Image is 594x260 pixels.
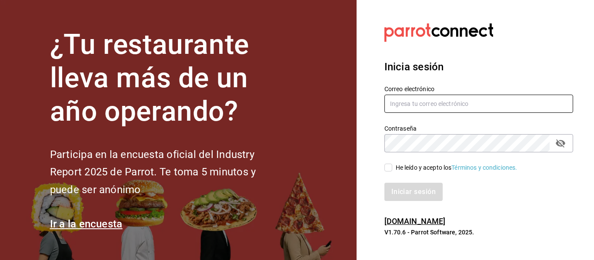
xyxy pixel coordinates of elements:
p: V1.70.6 - Parrot Software, 2025. [384,228,573,237]
a: [DOMAIN_NAME] [384,217,446,226]
h3: Inicia sesión [384,59,573,75]
div: He leído y acepto los [396,163,517,172]
h1: ¿Tu restaurante lleva más de un año operando? [50,28,285,128]
h2: Participa en la encuesta oficial del Industry Report 2025 de Parrot. Te toma 5 minutos y puede se... [50,146,285,199]
a: Ir a la encuesta [50,218,123,230]
a: Términos y condiciones. [451,164,517,171]
label: Contraseña [384,125,573,132]
input: Ingresa tu correo electrónico [384,95,573,113]
label: Correo electrónico [384,86,573,92]
button: passwordField [553,136,568,151]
